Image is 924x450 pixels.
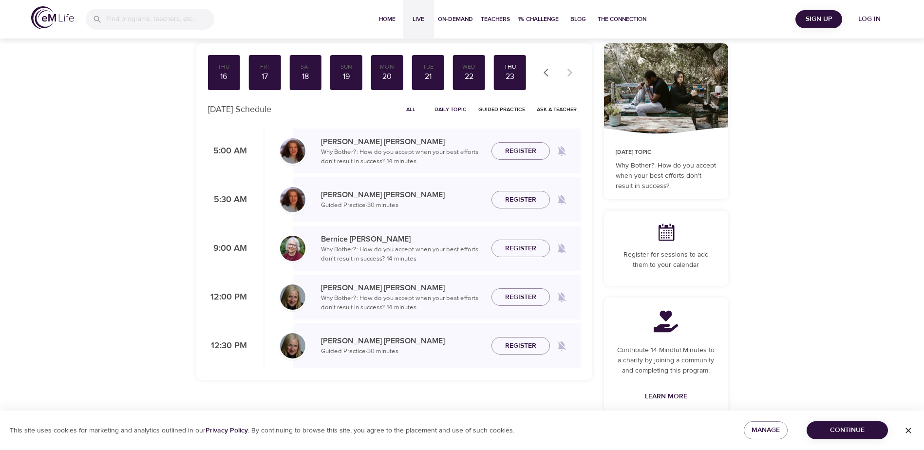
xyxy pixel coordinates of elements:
[814,424,880,436] span: Continue
[208,339,247,353] p: 12:30 PM
[744,421,788,439] button: Manage
[616,345,717,376] p: Contribute 14 Mindful Minutes to a charity by joining a community and completing this program.
[396,102,427,117] button: All
[434,105,467,114] span: Daily Topic
[321,347,484,356] p: Guided Practice · 30 minutes
[491,240,550,258] button: Register
[550,334,573,357] span: Remind me when a class goes live every Thursday at 12:30 PM
[280,284,305,310] img: Diane_Renz-min.jpg
[321,136,484,148] p: [PERSON_NAME] [PERSON_NAME]
[252,63,277,71] div: Fri
[505,243,536,255] span: Register
[550,139,573,163] span: Remind me when a class goes live every Thursday at 5:00 AM
[498,63,522,71] div: Thu
[321,233,484,245] p: Bernice [PERSON_NAME]
[375,63,399,71] div: Mon
[481,14,510,24] span: Teachers
[795,10,842,28] button: Sign Up
[206,426,248,435] a: Privacy Policy
[478,105,525,114] span: Guided Practice
[208,242,247,255] p: 9:00 AM
[846,10,893,28] button: Log in
[807,421,888,439] button: Continue
[550,285,573,309] span: Remind me when a class goes live every Thursday at 12:00 PM
[208,103,271,116] p: [DATE] Schedule
[399,105,423,114] span: All
[416,71,440,82] div: 21
[376,14,399,24] span: Home
[616,250,717,270] p: Register for sessions to add them to your calendar
[208,145,247,158] p: 5:00 AM
[407,14,430,24] span: Live
[321,189,484,201] p: [PERSON_NAME] [PERSON_NAME]
[375,71,399,82] div: 20
[491,288,550,306] button: Register
[280,236,305,261] img: Bernice_Moore_min.jpg
[498,71,522,82] div: 23
[321,148,484,167] p: Why Bother?: How do you accept when your best efforts don't result in success? · 14 minutes
[491,191,550,209] button: Register
[31,6,74,29] img: logo
[208,291,247,304] p: 12:00 PM
[550,237,573,260] span: Remind me when a class goes live every Thursday at 9:00 AM
[598,14,646,24] span: The Connection
[280,333,305,358] img: Diane_Renz-min.jpg
[252,71,277,82] div: 17
[212,63,236,71] div: Thu
[293,63,318,71] div: Sat
[321,294,484,313] p: Why Bother?: How do you accept when your best efforts don't result in success? · 14 minutes
[457,71,481,82] div: 22
[334,63,358,71] div: Sun
[505,340,536,352] span: Register
[334,71,358,82] div: 19
[491,337,550,355] button: Register
[518,14,559,24] span: 1% Challenge
[293,71,318,82] div: 18
[537,105,577,114] span: Ask a Teacher
[505,194,536,206] span: Register
[752,424,780,436] span: Manage
[799,13,838,25] span: Sign Up
[321,201,484,210] p: Guided Practice · 30 minutes
[280,138,305,164] img: Cindy2%20031422%20blue%20filter%20hi-res.jpg
[850,13,889,25] span: Log in
[474,102,529,117] button: Guided Practice
[457,63,481,71] div: Wed
[505,145,536,157] span: Register
[321,282,484,294] p: [PERSON_NAME] [PERSON_NAME]
[533,102,581,117] button: Ask a Teacher
[106,9,214,30] input: Find programs, teachers, etc...
[438,14,473,24] span: On-Demand
[566,14,590,24] span: Blog
[321,335,484,347] p: [PERSON_NAME] [PERSON_NAME]
[505,291,536,303] span: Register
[616,161,717,191] p: Why Bother?: How do you accept when your best efforts don't result in success?
[212,71,236,82] div: 16
[416,63,440,71] div: Tue
[280,187,305,212] img: Cindy2%20031422%20blue%20filter%20hi-res.jpg
[431,102,471,117] button: Daily Topic
[616,148,717,157] p: [DATE] Topic
[550,188,573,211] span: Remind me when a class goes live every Thursday at 5:30 AM
[491,142,550,160] button: Register
[641,388,691,406] a: Learn More
[321,245,484,264] p: Why Bother?: How do you accept when your best efforts don't result in success? · 14 minutes
[645,391,687,403] span: Learn More
[208,193,247,206] p: 5:30 AM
